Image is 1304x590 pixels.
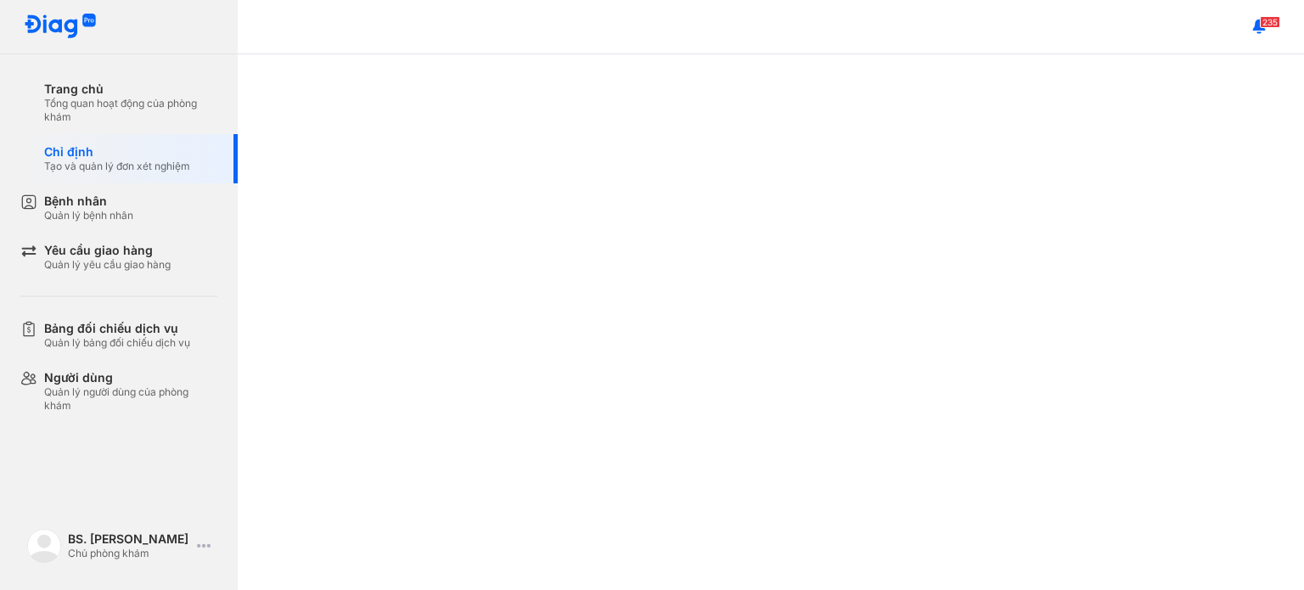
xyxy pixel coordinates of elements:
div: Bảng đối chiếu dịch vụ [44,321,190,336]
div: Quản lý yêu cầu giao hàng [44,258,171,272]
div: Bệnh nhân [44,194,133,209]
div: Chủ phòng khám [68,547,190,560]
div: Trang chủ [44,81,217,97]
div: Người dùng [44,370,217,385]
div: Quản lý người dùng của phòng khám [44,385,217,413]
div: Tạo và quản lý đơn xét nghiệm [44,160,190,173]
div: Quản lý bảng đối chiếu dịch vụ [44,336,190,350]
div: BS. [PERSON_NAME] [68,531,190,547]
span: 235 [1260,16,1280,28]
div: Chỉ định [44,144,190,160]
div: Yêu cầu giao hàng [44,243,171,258]
img: logo [27,529,61,563]
div: Quản lý bệnh nhân [44,209,133,222]
img: logo [24,14,97,40]
div: Tổng quan hoạt động của phòng khám [44,97,217,124]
